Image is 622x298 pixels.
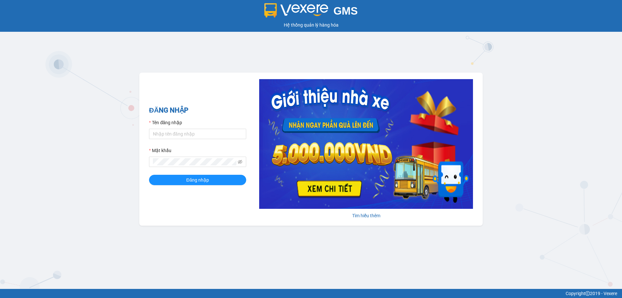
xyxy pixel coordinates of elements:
h2: ĐĂNG NHẬP [149,105,246,116]
div: Copyright 2019 - Vexere [5,290,617,297]
button: Đăng nhập [149,175,246,185]
span: copyright [585,291,590,296]
label: Tên đăng nhập [149,119,182,126]
a: GMS [264,10,358,15]
span: GMS [333,5,358,17]
label: Mật khẩu [149,147,171,154]
img: banner-0 [259,79,473,209]
span: eye-invisible [238,160,242,164]
span: Đăng nhập [186,176,209,184]
input: Tên đăng nhập [149,129,246,139]
div: Hệ thống quản lý hàng hóa [2,21,620,29]
img: logo 2 [264,3,328,18]
input: Mật khẩu [153,158,236,165]
div: Tìm hiểu thêm [259,212,473,219]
